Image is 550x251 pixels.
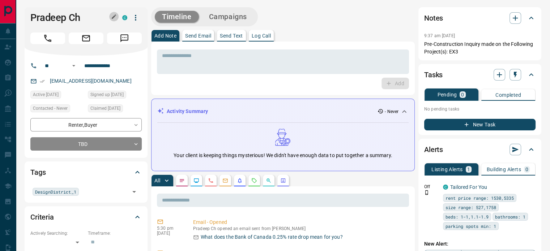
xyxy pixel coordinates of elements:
[202,11,254,23] button: Campaigns
[33,91,59,98] span: Active [DATE]
[424,141,536,158] div: Alerts
[30,164,142,181] div: Tags
[35,188,76,195] span: DesignDistrict_1
[445,213,489,220] span: beds: 1-1,1.1-1.9
[445,204,496,211] span: size range: 527,1758
[129,187,139,197] button: Open
[222,178,228,183] svg: Emails
[237,178,243,183] svg: Listing Alerts
[88,230,142,237] p: Timeframe:
[495,92,521,98] p: Completed
[424,144,443,155] h2: Alerts
[193,218,406,226] p: Email - Opened
[122,15,127,20] div: condos.ca
[424,12,443,24] h2: Notes
[30,33,65,44] span: Call
[424,240,536,248] p: New Alert:
[424,40,536,56] p: Pre-Construction Inquiry made on the Following Project(s): EX3
[90,91,124,98] span: Signed up [DATE]
[467,167,470,172] p: 1
[33,105,68,112] span: Contacted - Never
[385,108,398,115] p: - Never
[157,231,182,236] p: [DATE]
[30,12,111,23] h1: Pradeep Ch
[280,178,286,183] svg: Agent Actions
[50,78,132,84] a: [EMAIL_ADDRESS][DOMAIN_NAME]
[208,178,214,183] svg: Calls
[424,9,536,27] div: Notes
[30,137,142,151] div: TBD
[30,230,84,237] p: Actively Searching:
[185,33,211,38] p: Send Email
[30,208,142,226] div: Criteria
[424,119,536,130] button: New Task
[157,226,182,231] p: 5:30 pm
[30,211,54,223] h2: Criteria
[266,178,272,183] svg: Opportunities
[174,152,392,159] p: Your client is keeping things mysterious! We didn't have enough data to put together a summary.
[424,104,536,114] p: No pending tasks
[220,33,243,38] p: Send Text
[251,178,257,183] svg: Requests
[30,118,142,131] div: Renter , Buyer
[30,166,46,178] h2: Tags
[431,167,463,172] p: Listing Alerts
[495,213,525,220] span: bathrooms: 1
[179,178,185,183] svg: Notes
[154,33,176,38] p: Add Note
[69,61,78,70] button: Open
[88,104,142,114] div: Tue Aug 11 2020
[155,11,199,23] button: Timeline
[40,79,45,84] svg: Email Verified
[450,184,487,190] a: Tailored For You
[424,66,536,83] div: Tasks
[88,91,142,101] div: Tue Aug 11 2020
[90,105,120,112] span: Claimed [DATE]
[487,167,521,172] p: Building Alerts
[443,185,448,190] div: condos.ca
[461,92,464,97] p: 0
[30,91,84,101] div: Sat Jun 18 2022
[424,33,455,38] p: 9:37 am [DATE]
[424,69,443,81] h2: Tasks
[525,167,528,172] p: 0
[193,178,199,183] svg: Lead Browsing Activity
[445,222,496,230] span: parking spots min: 1
[157,105,409,118] div: Activity Summary- Never
[424,190,429,195] svg: Push Notification Only
[154,178,160,183] p: All
[193,226,406,231] p: Pradeep Ch opened an email sent from [PERSON_NAME]
[424,183,439,190] p: Off
[69,33,103,44] span: Email
[201,233,343,241] p: What does the Bank of Canada 0.25% rate drop mean for you?
[167,108,208,115] p: Activity Summary
[252,33,271,38] p: Log Call
[437,92,457,97] p: Pending
[107,33,142,44] span: Message
[445,194,514,202] span: rent price range: 1530,5335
